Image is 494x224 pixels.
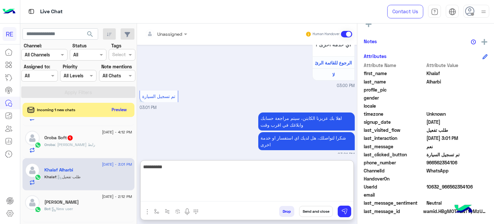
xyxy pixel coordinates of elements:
h5: Khalaf Alharbi [44,167,73,173]
button: search [82,28,98,42]
span: نعم [426,143,488,150]
span: Unknown [426,111,488,117]
label: Tags [111,42,121,49]
img: WhatsApp [35,206,41,213]
span: timezone [364,111,425,117]
span: : New user [50,206,73,211]
label: Assigned to: [24,63,50,70]
span: UserId [364,183,425,190]
span: Bot [44,206,50,211]
span: last_message_sentiment [364,200,425,206]
span: wamid.HBgMOTY2NTYyMzU0MTA2FQIAEhgUM0E2RjY3QkU3NkFGRjE4RjdDMjMA [423,208,488,215]
span: HandoverOn [364,175,425,182]
span: اي خدمة اخرى ؟ [315,41,352,47]
span: Attribute Value [426,62,488,69]
img: WhatsApp [35,142,41,148]
span: null [426,191,488,198]
span: 966562354106 [426,159,488,166]
span: تم تسجيل السيارة [142,93,175,99]
span: لا [332,72,335,77]
img: defaultAdmin.png [25,195,40,210]
img: defaultAdmin.png [25,131,40,145]
button: select flow [151,206,162,217]
img: send attachment [143,208,151,216]
span: 2023-09-15T17:11:40.089Z [426,119,488,125]
img: defaultAdmin.png [25,163,40,178]
div: Select [111,51,126,59]
img: add [481,39,487,45]
span: Khalaf [426,70,488,77]
span: last_message_id [364,208,422,215]
span: طلب تفعيل [426,127,488,133]
img: hulul-logo.png [452,198,475,221]
span: 1 [68,135,73,141]
span: [DATE] - 2:12 PM [102,194,132,200]
label: Channel: [24,42,42,49]
span: null [426,175,488,182]
span: [DATE] - 4:12 PM [102,129,132,135]
span: Alharbi [426,78,488,85]
h6: Attributes [364,53,387,59]
span: 2025-08-10T12:01:23.271Z [426,135,488,141]
label: Note mentions [101,63,132,70]
img: create order [175,209,180,214]
span: : طلب تفعيل [56,174,81,179]
span: 03:00 PM [337,83,355,89]
span: last_interaction [364,135,425,141]
span: signup_date [364,119,425,125]
span: last_clicked_button [364,151,425,158]
span: search [86,30,94,38]
button: Apply Filters [21,86,135,98]
img: Trigger scenario [165,209,170,214]
small: Human Handover [313,32,340,37]
h5: Oroba Soft [44,135,73,141]
span: null [426,102,488,109]
span: 03:01 PM [140,105,157,110]
span: last_name [364,78,425,85]
span: Oroba [44,142,55,147]
span: [DATE] - 3:01 PM [102,161,132,167]
img: make a call [193,209,198,214]
span: الرجوع للقائمة الرئ [315,60,352,65]
span: Khalaf [44,174,56,179]
a: tab [428,5,441,18]
span: Incoming 1 new chats [37,107,75,113]
span: ChannelId [364,167,425,174]
span: last_message [364,143,425,150]
div: RE [3,27,16,41]
img: tab [431,8,438,15]
a: Contact Us [387,5,423,18]
button: create order [173,206,183,217]
span: phone_number [364,159,425,166]
label: Priority [63,63,78,70]
button: Drop [279,206,294,217]
p: 10/8/2025, 3:01 PM [258,132,355,150]
img: send message [341,208,348,215]
img: tab [449,8,456,15]
span: gender [364,94,425,101]
img: notes [471,39,476,44]
span: 10632_966562354106 [426,183,488,190]
p: 10/8/2025, 3:01 PM [258,112,355,131]
span: first_name [364,70,425,77]
p: Live Chat [40,7,63,16]
span: 2 [426,167,488,174]
span: تم تسجيل السيارة [426,151,488,158]
img: Logo [3,5,15,18]
h5: abu fahd [44,200,79,205]
img: select flow [154,209,159,214]
span: null [426,94,488,101]
label: Status [72,42,87,49]
span: 0 [426,200,488,206]
h6: Notes [364,38,377,44]
img: send voice note [183,208,191,216]
img: profile [480,8,488,16]
button: Trigger scenario [162,206,173,217]
span: profile_pic [364,86,425,93]
span: Attribute Name [364,62,425,69]
img: WhatsApp [35,174,41,180]
span: ارسلي رابط [55,142,95,147]
img: tab [27,7,35,15]
button: Preview [109,105,130,114]
span: email [364,191,425,198]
